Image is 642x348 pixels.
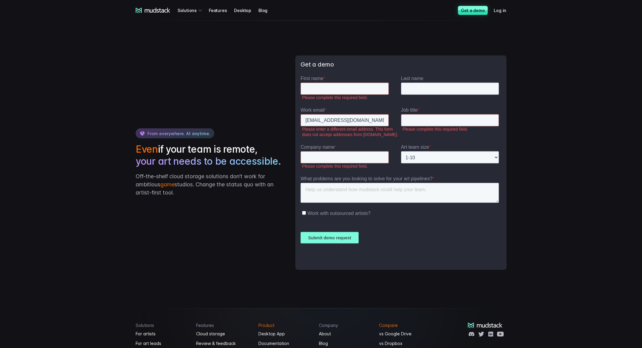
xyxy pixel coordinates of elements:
[199,131,209,136] xt-mark: time
[136,143,283,167] h2: if your team is remote,
[147,131,210,136] span: From everywhere. At any .
[468,323,502,328] a: mudstack logo
[177,5,204,16] div: Solutions
[319,340,372,347] a: Blog
[258,5,275,16] a: Blog
[7,135,70,140] span: Work with outsourced artists?
[100,69,128,74] span: Art team size
[196,340,252,347] a: Review & feedback
[196,323,252,328] h4: Features
[196,330,252,337] a: Cloud storage
[319,323,372,328] h4: Company
[319,330,372,337] a: About
[258,330,312,337] a: Desktop App
[458,6,488,15] a: Get a demo
[234,5,258,16] a: Desktop
[379,323,398,328] xt-mark: Compare
[209,5,234,16] a: Features
[136,330,189,337] a: For artists
[258,323,274,328] xt-mark: Product
[136,143,158,155] xt-mark: Even
[136,340,189,347] a: For art leads
[379,330,432,337] a: vs Google Drive
[301,76,501,265] iframe: Form 1
[136,172,283,197] p: Off-the-shelf cloud storage solutions don’t work for ambitious studios. Change the status quo wit...
[301,61,501,68] h3: Get a demo
[379,340,432,347] a: vs Dropbox
[160,181,174,188] xt-mark: game
[136,323,189,328] h4: Solutions
[136,8,170,13] a: mudstack logo
[258,340,312,347] a: Documentation
[102,51,201,56] label: Please complete this required field.
[2,135,5,139] input: Work with outsourced artists?
[2,88,100,93] label: Please complete this required field.
[136,155,281,167] span: your art needs to be accessible.
[494,5,514,16] a: Log in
